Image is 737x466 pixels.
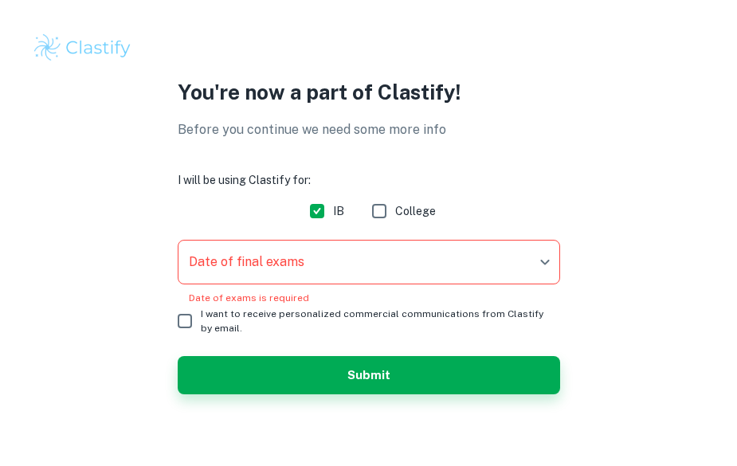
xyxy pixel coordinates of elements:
[178,171,560,189] h6: I will be using Clastify for:
[189,291,549,305] p: Date of exams is required
[333,202,344,220] span: IB
[32,32,133,64] img: Clastify logo
[178,120,560,139] p: Before you continue we need some more info
[178,76,560,108] p: You're now a part of Clastify!
[178,356,560,394] button: Submit
[201,307,547,335] span: I want to receive personalized commercial communications from Clastify by email.
[32,32,705,64] a: Clastify logo
[395,202,436,220] span: College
